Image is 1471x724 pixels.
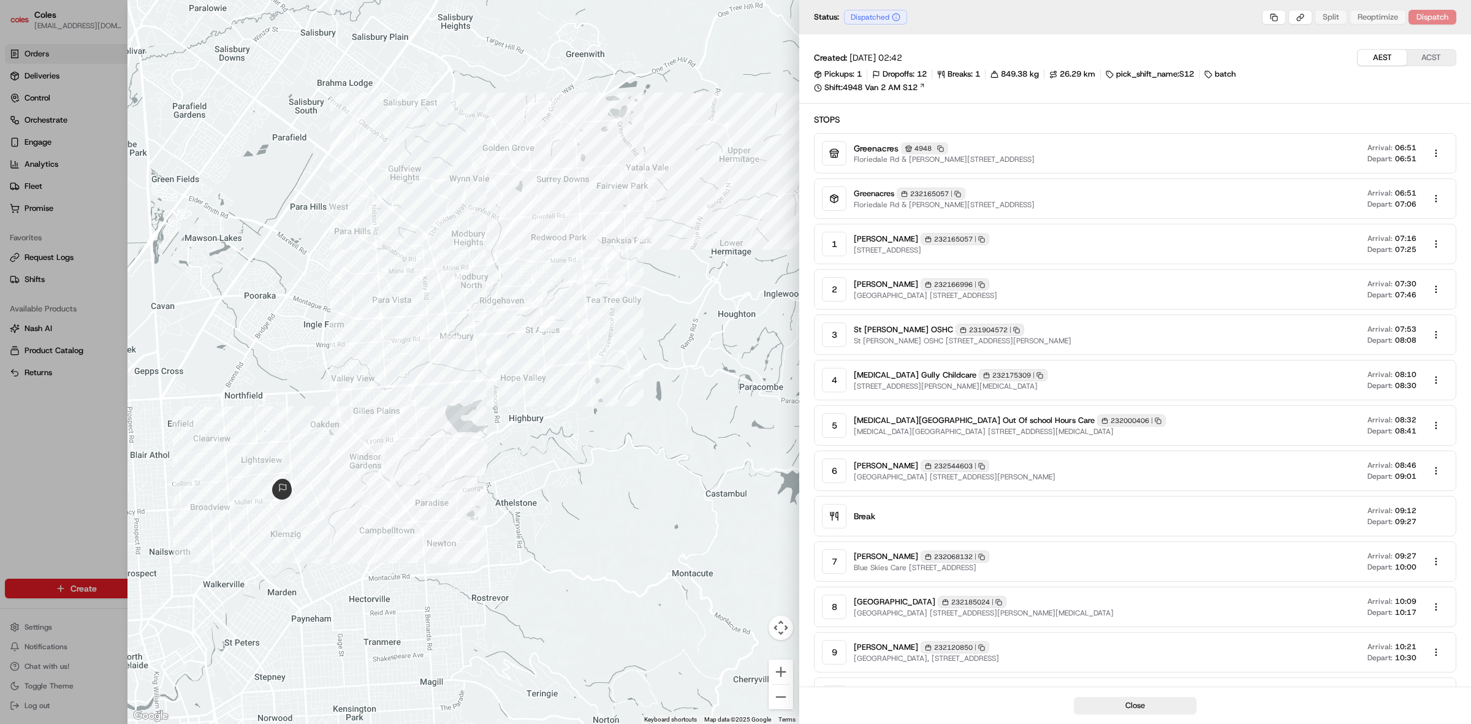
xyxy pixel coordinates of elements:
[854,336,1071,346] span: St [PERSON_NAME] OSHC [STREET_ADDRESS][PERSON_NAME]
[116,178,197,190] span: API Documentation
[1367,370,1393,379] span: Arrival:
[526,287,552,313] div: waypoint-rte_JShLExjq3hvSggQEF23XvB
[12,179,22,189] div: 📗
[1367,234,1393,243] span: Arrival:
[854,608,1114,618] span: [GEOGRAPHIC_DATA] [STREET_ADDRESS][PERSON_NAME][MEDICAL_DATA]
[854,324,953,335] span: St [PERSON_NAME] OSHC
[1367,188,1393,198] span: Arrival:
[25,178,94,190] span: Knowledge Base
[1395,551,1416,561] span: 09:27
[86,207,148,217] a: Powered byPylon
[1395,381,1416,391] span: 08:30
[632,221,658,247] div: waypoint-rte_JShLExjq3hvSggQEF23XvB
[956,324,1024,336] div: 231904572
[267,475,297,505] div: route_start-rte_JShLExjq3hvSggQEF23XvB
[778,716,796,723] a: Terms (opens in new tab)
[1395,642,1416,652] span: 10:21
[1106,69,1194,80] div: pick_shift_name:S12
[857,69,862,80] span: 1
[1395,370,1416,379] span: 08:10
[441,267,466,293] div: waypoint-rte_JShLExjq3hvSggQEF23XvB
[1367,199,1393,209] span: Depart:
[42,117,201,129] div: Start new chat
[7,173,99,195] a: 📗Knowledge Base
[1367,562,1393,572] span: Depart:
[268,474,297,503] div: route_end-rte_JShLExjq3hvSggQEF23XvB
[1060,69,1095,80] span: 26.29 km
[1097,414,1166,427] div: 232000406
[438,330,464,356] div: waypoint-rte_JShLExjq3hvSggQEF23XvB
[1367,143,1393,153] span: Arrival:
[854,642,918,653] span: [PERSON_NAME]
[481,344,506,370] div: waypoint-rte_JShLExjq3hvSggQEF23XvB
[12,49,223,69] p: Welcome 👋
[208,121,223,135] button: Start new chat
[921,641,989,654] div: 232120850
[1074,697,1196,714] button: Close
[1395,199,1416,209] span: 07:06
[104,179,113,189] div: 💻
[822,322,846,347] div: 3
[854,291,997,300] span: [GEOGRAPHIC_DATA] [STREET_ADDRESS]
[1395,245,1416,254] span: 07:25
[854,427,1166,436] span: [MEDICAL_DATA][GEOGRAPHIC_DATA] [STREET_ADDRESS][MEDICAL_DATA]
[1395,596,1416,606] span: 10:09
[1395,471,1416,481] span: 09:01
[1367,415,1393,425] span: Arrival:
[822,595,846,619] div: 8
[1367,608,1393,617] span: Depart:
[601,212,627,238] div: waypoint-rte_JShLExjq3hvSggQEF23XvB
[704,716,771,723] span: Map data ©2025 Google
[814,10,911,25] div: Status:
[1395,154,1416,164] span: 06:51
[822,685,846,710] div: 10
[822,413,846,438] div: 5
[1395,608,1416,617] span: 10:17
[1204,69,1236,80] div: batch
[769,685,793,709] button: Zoom out
[897,188,965,200] div: 232165057
[854,154,1035,164] span: Floriedale Rd & [PERSON_NAME][STREET_ADDRESS]
[1367,596,1393,606] span: Arrival:
[769,660,793,684] button: Zoom in
[824,69,854,80] span: Pickups:
[854,200,1035,210] span: Floriedale Rd & [PERSON_NAME][STREET_ADDRESS]
[1395,653,1416,663] span: 10:30
[1395,188,1416,198] span: 06:51
[854,234,918,245] span: [PERSON_NAME]
[568,314,593,340] div: waypoint-rte_JShLExjq3hvSggQEF23XvB
[822,549,846,574] div: 7
[644,715,697,724] button: Keyboard shortcuts
[854,460,918,471] span: [PERSON_NAME]
[1367,517,1393,527] span: Depart:
[901,142,948,154] div: 4948
[1395,335,1416,345] span: 08:08
[850,51,902,64] span: [DATE] 02:42
[1367,642,1393,652] span: Arrival:
[1395,415,1416,425] span: 08:32
[975,69,980,80] span: 1
[854,596,935,608] span: [GEOGRAPHIC_DATA]
[1367,551,1393,561] span: Arrival:
[1395,506,1416,516] span: 09:12
[921,233,989,245] div: 232165057
[1395,290,1416,300] span: 07:46
[599,242,625,267] div: waypoint-rte_JShLExjq3hvSggQEF23XvB
[1001,69,1039,80] span: 849.38 kg
[854,551,918,562] span: [PERSON_NAME]
[854,654,999,663] span: [GEOGRAPHIC_DATA], [STREET_ADDRESS]
[1407,50,1456,66] button: ACST
[1367,471,1393,481] span: Depart:
[1367,460,1393,470] span: Arrival:
[917,69,927,80] span: 12
[1367,245,1393,254] span: Depart:
[1395,562,1416,572] span: 10:00
[1395,279,1416,289] span: 07:30
[769,615,793,640] button: Map camera controls
[814,51,847,64] span: Created:
[12,12,37,37] img: Nash
[131,708,171,724] img: Google
[854,245,989,255] span: [STREET_ADDRESS]
[921,460,989,472] div: 232544603
[1367,335,1393,345] span: Depart:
